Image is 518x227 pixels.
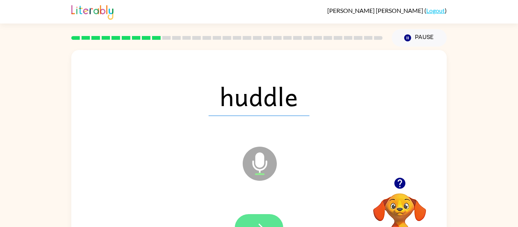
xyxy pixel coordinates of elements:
[426,7,445,14] a: Logout
[71,3,113,20] img: Literably
[209,77,309,116] span: huddle
[392,29,447,47] button: Pause
[327,7,447,14] div: ( )
[327,7,424,14] span: [PERSON_NAME] [PERSON_NAME]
